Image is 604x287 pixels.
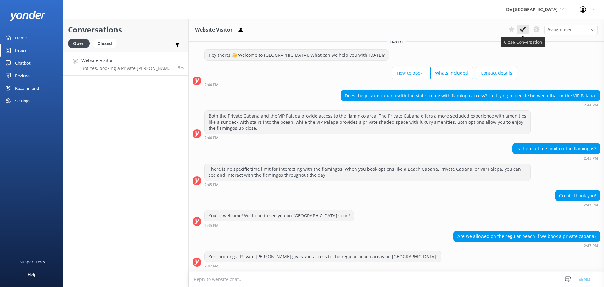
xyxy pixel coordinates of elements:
strong: 2:47 PM [204,264,219,268]
span: Sep 22 2025 02:47pm (UTC -04:00) America/Caracas [178,65,184,71]
button: Contact details [476,67,517,79]
span: Assign user [547,26,572,33]
div: Chatbot [15,57,31,69]
img: yonder-white-logo.png [9,11,46,21]
div: Closed [93,39,117,48]
div: Help [28,268,36,281]
div: Home [15,32,27,44]
a: Website VisitorBot:Yes, booking a Private [PERSON_NAME] gives you access to the regular beach are... [63,52,188,76]
strong: 2:44 PM [204,83,219,87]
strong: 2:45 PM [204,183,219,187]
strong: 2:45 PM [204,224,219,227]
a: Closed [93,40,120,47]
p: Bot: Yes, booking a Private [PERSON_NAME] gives you access to the regular beach areas on [GEOGRAP... [81,66,173,71]
div: Sep 22 2025 02:47pm (UTC -04:00) America/Caracas [453,244,600,248]
strong: 2:44 PM [204,136,219,140]
div: Does the private cabana with the stairs come with flamingo access? I'm trying to decide between t... [341,90,600,101]
div: Recommend [15,82,39,95]
a: Open [68,40,93,47]
div: Yes, booking a Private [PERSON_NAME] gives you access to the regular beach areas on [GEOGRAPHIC_D... [205,251,441,262]
div: Sep 22 2025 02:45pm (UTC -04:00) America/Caracas [204,182,531,187]
button: How to book [392,67,427,79]
h3: Website Visitor [195,26,232,34]
h2: Conversations [68,24,184,36]
div: Assign User [544,25,598,35]
div: Sep 22 2025 02:44pm (UTC -04:00) America/Caracas [204,135,531,140]
div: Sep 22 2025 02:44pm (UTC -04:00) America/Caracas [204,83,517,87]
div: Great. Thank you! [555,190,600,201]
div: Sep 22 2025 02:45pm (UTC -04:00) America/Caracas [204,223,354,227]
div: Is there a time limit on the flamingos? [513,143,600,154]
span: [DATE] [387,39,406,44]
div: Reviews [15,69,30,82]
div: Open [68,39,90,48]
div: Sep 22 2025 02:45pm (UTC -04:00) America/Caracas [512,156,600,160]
strong: 2:44 PM [584,103,598,107]
div: You're welcome! We hope to see you on [GEOGRAPHIC_DATA] soon! [205,210,354,221]
div: Support Docs [20,255,45,268]
div: Both the Private Cabana and the VIP Palapa provide access to the flamingo area. The Private Caban... [205,111,530,134]
span: De [GEOGRAPHIC_DATA] [506,6,558,12]
div: Sep 22 2025 02:47pm (UTC -04:00) America/Caracas [204,264,441,268]
div: Hey there! 👋 Welcome to [GEOGRAPHIC_DATA]. What can we help you with [DATE]? [205,50,389,60]
div: Settings [15,95,30,107]
strong: 2:45 PM [584,157,598,160]
div: There is no specific time limit for interacting with the flamingos. When you book options like a ... [205,164,530,181]
strong: 2:47 PM [584,244,598,248]
div: Sep 22 2025 02:45pm (UTC -04:00) America/Caracas [555,203,600,207]
div: Sep 22 2025 02:44pm (UTC -04:00) America/Caracas [341,103,600,107]
div: Are we allowed on the regular beach if we book a private cabana? [454,231,600,242]
button: Whats included [430,67,473,79]
div: Inbox [15,44,27,57]
h4: Website Visitor [81,57,173,64]
strong: 2:45 PM [584,203,598,207]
